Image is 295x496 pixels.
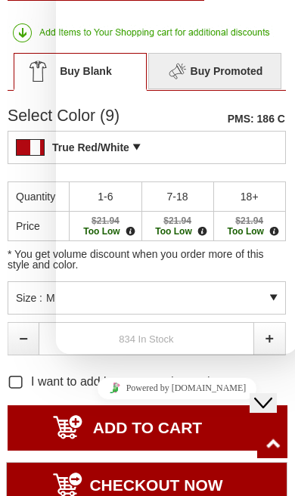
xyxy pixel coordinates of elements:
div: Size : [8,281,286,315]
label: I want to add logo or text decoration [31,375,223,388]
td: Quantity [8,181,70,211]
div: True Red/White [52,140,129,155]
input: 834 In Stock [39,322,254,355]
td: Price [8,211,70,240]
span: Buy Blank [14,53,147,91]
div: M [39,290,55,305]
div: Select Color (9) [8,108,286,131]
img: add item to your shopping cart to get additional discount [8,19,274,48]
input: ADD TO CART [8,405,287,451]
